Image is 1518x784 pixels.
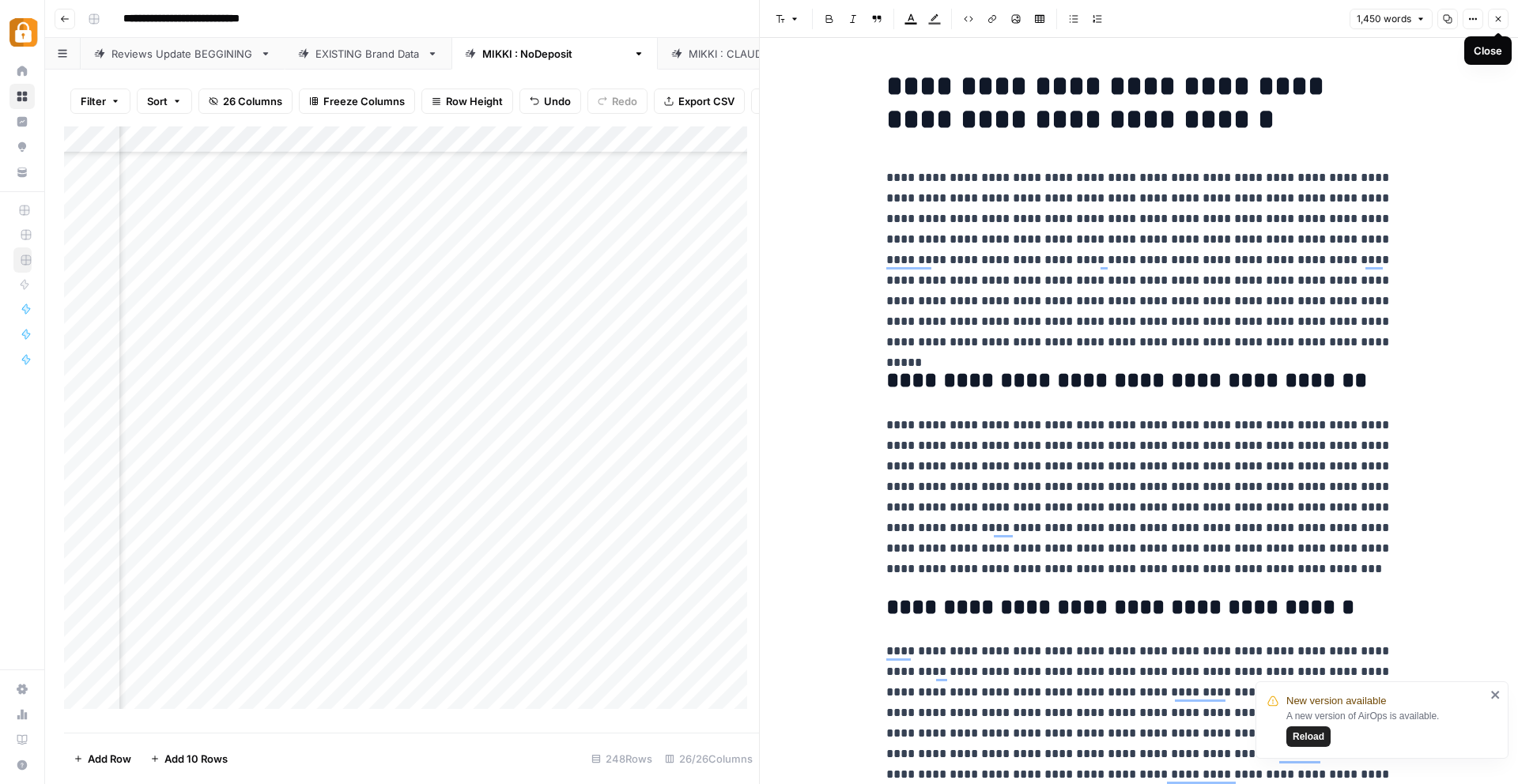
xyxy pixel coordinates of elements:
span: 26 Columns [223,93,282,109]
span: New version available [1286,693,1386,709]
span: Freeze Columns [323,93,405,109]
a: Opportunities [9,134,35,160]
button: Sort [137,89,192,114]
button: Row Height [421,89,513,114]
span: Add Row [88,751,131,767]
button: Reload [1286,726,1331,747]
a: Reviews Update BEGGINING [81,38,285,70]
span: Undo [544,93,571,109]
button: Add 10 Rows [141,746,237,771]
div: Close [1474,43,1502,58]
div: [PERSON_NAME] : [PERSON_NAME] [689,46,866,62]
div: [PERSON_NAME] : NoDeposit [482,46,627,62]
span: 1,450 words [1357,12,1411,26]
div: Reviews Update BEGGINING [111,46,254,62]
button: Help + Support [9,752,35,778]
button: Add Row [64,746,141,771]
button: 1,450 words [1350,9,1433,29]
button: close [1490,688,1501,701]
a: [PERSON_NAME] : [PERSON_NAME] [658,38,897,70]
span: Filter [81,93,106,109]
a: Home [9,58,35,84]
a: Usage [9,702,35,727]
button: 26 Columns [198,89,293,114]
button: Workspace: Adzz [9,13,35,52]
span: Sort [147,93,168,109]
span: Row Height [446,93,503,109]
a: Browse [9,84,35,109]
a: Insights [9,109,35,134]
span: Export CSV [678,93,734,109]
div: 248 Rows [585,746,659,771]
span: Reload [1293,729,1324,744]
span: Redo [612,93,637,109]
a: [PERSON_NAME] : NoDeposit [451,38,658,70]
div: 26/26 Columns [659,746,759,771]
button: Freeze Columns [299,89,415,114]
img: Adzz Logo [9,18,38,47]
div: EXISTING Brand Data [315,46,421,62]
a: EXISTING Brand Data [285,38,451,70]
span: Add 10 Rows [164,751,228,767]
a: Your Data [9,160,35,185]
a: Learning Hub [9,727,35,752]
button: Export CSV [654,89,745,114]
a: Settings [9,677,35,702]
div: A new version of AirOps is available. [1286,709,1486,747]
button: Undo [519,89,581,114]
button: Filter [70,89,130,114]
button: Redo [587,89,648,114]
